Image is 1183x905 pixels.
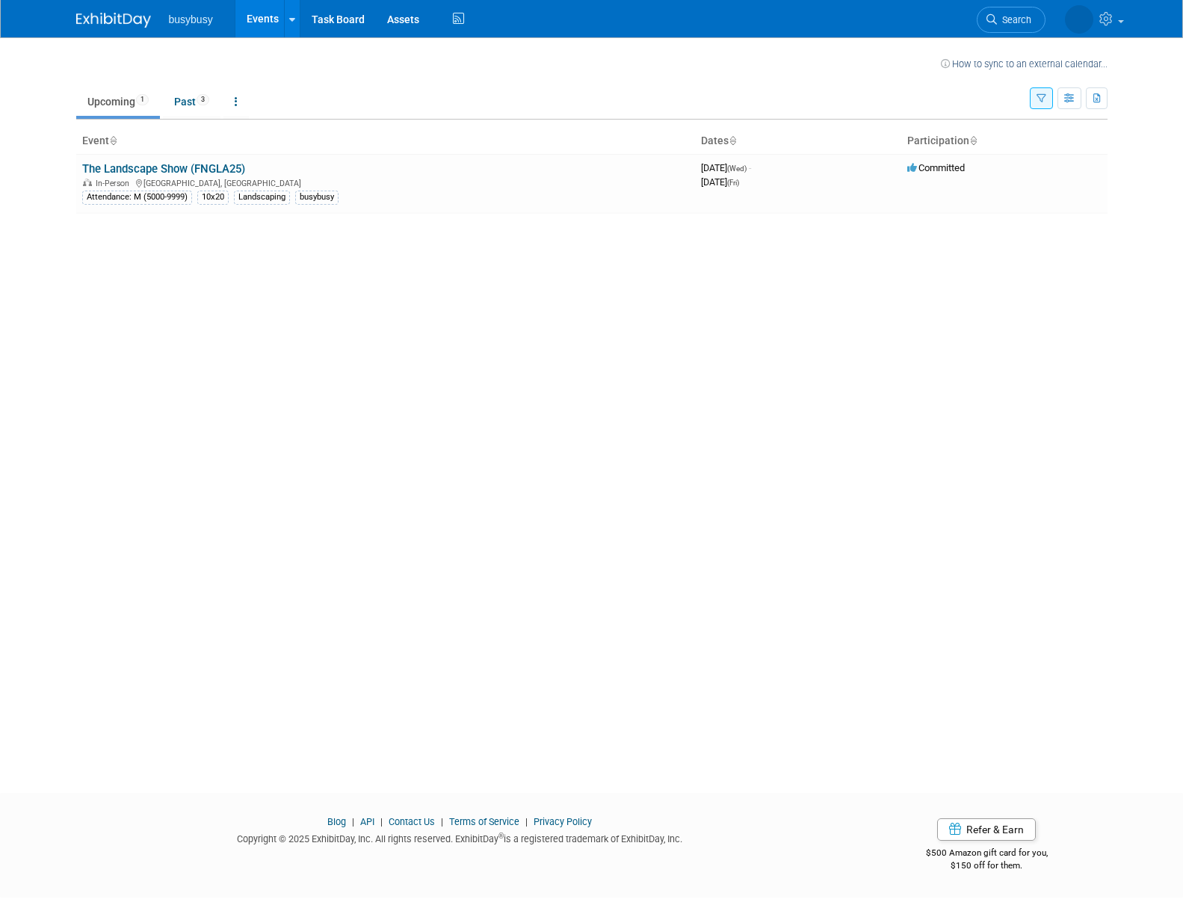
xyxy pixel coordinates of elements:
[360,816,374,827] a: API
[727,164,747,173] span: (Wed)
[727,179,739,187] span: (Fri)
[729,135,736,146] a: Sort by Start Date
[76,129,695,154] th: Event
[96,179,134,188] span: In-Person
[136,94,149,105] span: 1
[197,94,209,105] span: 3
[109,135,117,146] a: Sort by Event Name
[83,179,92,186] img: In-Person Event
[749,162,751,173] span: -
[1065,5,1093,34] img: Hobbs Nyberg
[498,832,504,840] sup: ®
[377,816,386,827] span: |
[866,859,1108,872] div: $150 off for them.
[76,13,151,28] img: ExhibitDay
[701,176,739,188] span: [DATE]
[348,816,358,827] span: |
[907,162,965,173] span: Committed
[695,129,901,154] th: Dates
[701,162,751,173] span: [DATE]
[234,191,290,204] div: Landscaping
[169,13,213,25] span: busybusy
[901,129,1108,154] th: Participation
[82,191,192,204] div: Attendance: M (5000-9999)
[76,829,844,846] div: Copyright © 2025 ExhibitDay, Inc. All rights reserved. ExhibitDay is a registered trademark of Ex...
[941,58,1108,70] a: How to sync to an external calendar...
[449,816,519,827] a: Terms of Service
[327,816,346,827] a: Blog
[977,7,1045,33] a: Search
[937,818,1036,841] a: Refer & Earn
[437,816,447,827] span: |
[163,87,220,116] a: Past3
[969,135,977,146] a: Sort by Participation Type
[197,191,229,204] div: 10x20
[295,191,339,204] div: busybusy
[866,837,1108,871] div: $500 Amazon gift card for you,
[82,162,245,176] a: The Landscape Show (FNGLA25)
[76,87,160,116] a: Upcoming1
[997,14,1031,25] span: Search
[82,176,689,188] div: [GEOGRAPHIC_DATA], [GEOGRAPHIC_DATA]
[389,816,435,827] a: Contact Us
[522,816,531,827] span: |
[534,816,592,827] a: Privacy Policy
